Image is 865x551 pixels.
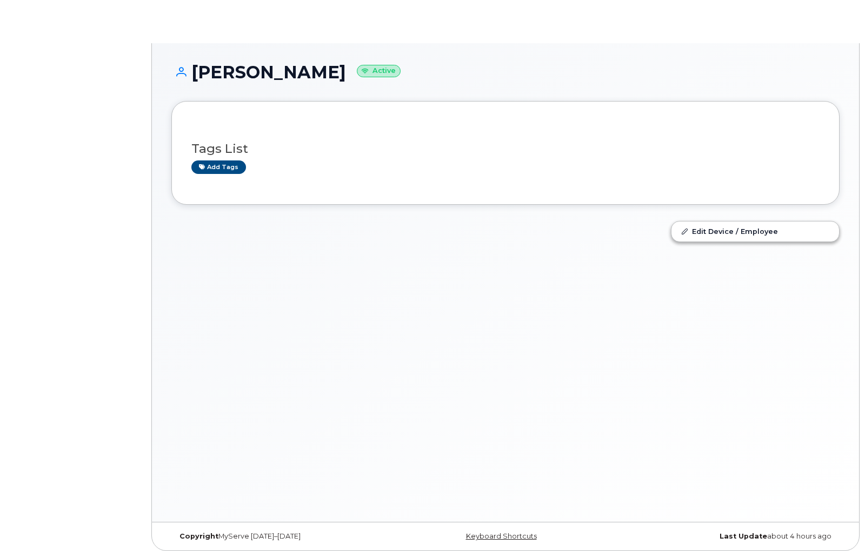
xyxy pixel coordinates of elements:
h3: Tags List [191,142,820,156]
strong: Last Update [720,532,767,540]
a: Keyboard Shortcuts [466,532,537,540]
div: MyServe [DATE]–[DATE] [171,532,394,541]
div: about 4 hours ago [617,532,840,541]
a: Edit Device / Employee [671,221,839,241]
h1: [PERSON_NAME] [171,63,840,82]
a: Add tags [191,160,246,174]
small: Active [357,65,401,77]
strong: Copyright [179,532,218,540]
